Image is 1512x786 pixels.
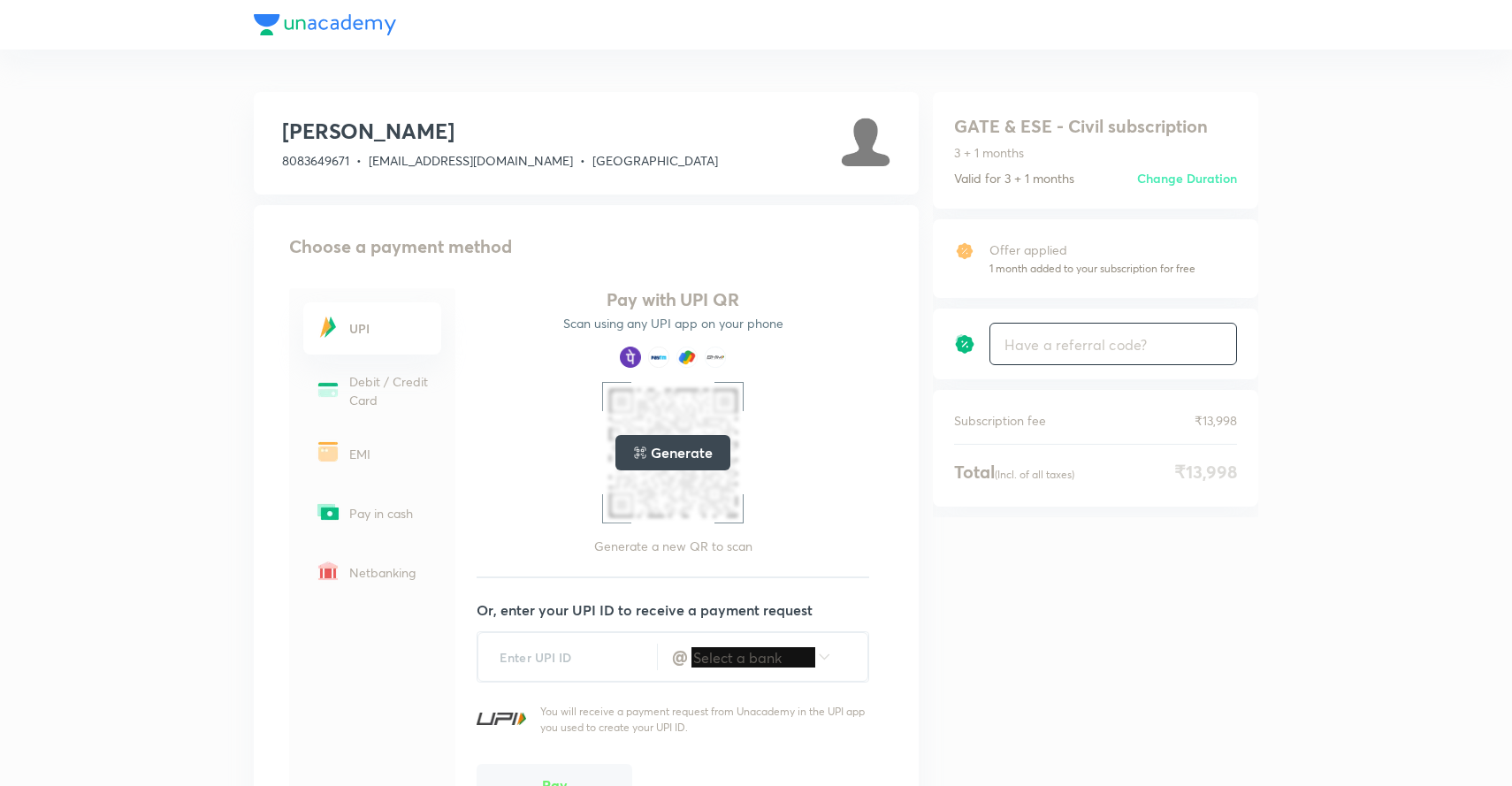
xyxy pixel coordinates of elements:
[954,143,1237,162] p: 3 + 1 months
[349,445,431,463] p: EMI
[477,599,890,621] p: Or, enter your UPI ID to receive a payment request
[1195,411,1237,430] p: ₹13,998
[620,347,641,368] img: payment method
[563,315,783,332] p: Scan using any UPI app on your phone
[676,347,698,368] img: payment method
[314,438,342,466] img: -
[478,636,657,679] input: Enter UPI ID
[954,333,975,355] img: discount
[594,538,752,555] p: Generate a new QR to scan
[540,704,869,736] p: You will receive a payment request from Unacademy in the UPI app you used to create your UPI ID.
[289,233,890,260] h2: Choose a payment method
[349,372,431,409] p: Debit / Credit Card
[477,713,526,725] img: UPI
[349,504,431,523] p: Pay in cash
[995,468,1074,481] p: (Incl. of all taxes)
[651,442,712,463] h5: Generate
[349,563,431,582] p: Netbanking
[990,324,1236,365] input: Have a referral code?
[314,313,342,341] img: -
[954,459,1074,485] h4: Total
[1174,459,1237,485] span: ₹13,998
[841,117,890,166] img: Avatar
[672,644,688,670] h4: @
[314,498,342,526] img: -
[1137,169,1237,187] h6: Change Duration
[607,288,739,311] h4: Pay with UPI QR
[691,647,815,668] input: Select a bank
[580,152,585,169] span: •
[954,411,1046,430] p: Subscription fee
[314,557,342,585] img: -
[705,347,726,368] img: payment method
[989,261,1195,277] p: 1 month added to your subscription for free
[369,152,573,169] span: [EMAIL_ADDRESS][DOMAIN_NAME]
[592,152,718,169] span: [GEOGRAPHIC_DATA]
[648,347,669,368] img: payment method
[954,240,975,262] img: offer
[954,113,1208,140] h1: GATE & ESE - Civil subscription
[349,319,431,338] h6: UPI
[954,169,1074,187] p: Valid for 3 + 1 months
[356,152,362,169] span: •
[282,117,718,145] h3: [PERSON_NAME]
[633,446,647,460] img: loading..
[282,152,349,169] span: 8083649671
[314,376,342,404] img: -
[989,240,1195,259] p: Offer applied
